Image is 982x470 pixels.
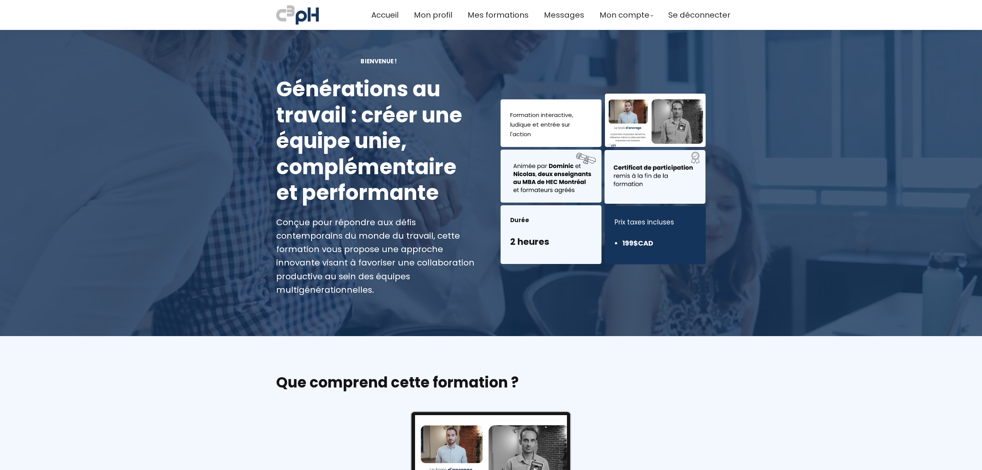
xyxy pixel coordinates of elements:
[600,9,649,21] span: Mon compte
[510,236,549,248] font: 2 heures
[468,9,529,21] a: Mes formations
[276,372,519,392] font: Que comprend cette formation ?
[276,4,319,26] img: a70bc7685e0efc0bd0b04b3506828469.jpeg
[361,57,397,65] font: Bienvenue !
[371,9,399,21] a: Accueil
[668,9,730,21] a: Se déconnecter
[510,216,529,224] font: Durée
[414,9,452,21] a: Mon profil
[544,9,584,21] a: Messages
[615,218,674,227] font: Prix ​​taxes incluses
[622,238,653,248] font: 199$CAD
[510,111,573,138] font: Formation interactive, ludique et entrée sur l'action
[276,74,462,207] font: Générations au travail : créer une équipe unie, complémentaire et performante
[276,216,475,296] font: Conçue pour répondre aux défis contemporains du monde du travail, cette formation vous propose un...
